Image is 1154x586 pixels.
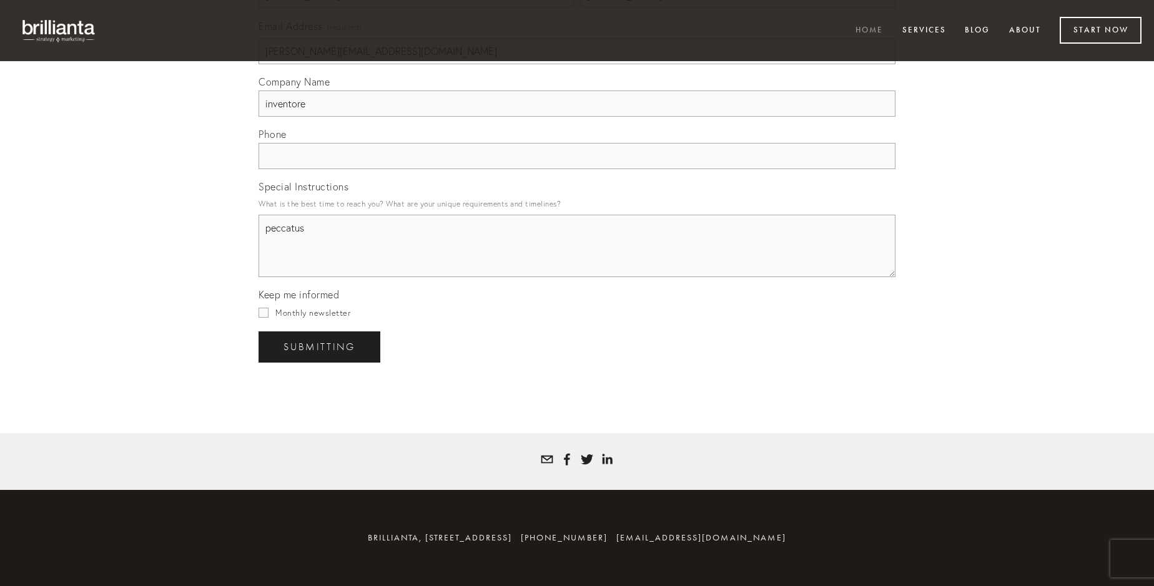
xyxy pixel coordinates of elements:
img: brillianta - research, strategy, marketing [12,12,106,49]
span: Keep me informed [259,288,339,301]
a: Tatyana White [601,453,613,466]
span: [PHONE_NUMBER] [521,532,608,543]
a: Home [847,21,891,41]
a: tatyana@brillianta.com [541,453,553,466]
a: Services [894,21,954,41]
span: Submitting [284,341,355,353]
a: Blog [957,21,998,41]
span: Company Name [259,76,330,88]
a: About [1001,21,1049,41]
textarea: peccatus [259,215,895,277]
a: Tatyana Bolotnikov White [561,453,573,466]
p: What is the best time to reach you? What are your unique requirements and timelines? [259,195,895,212]
span: Phone [259,128,287,140]
a: [EMAIL_ADDRESS][DOMAIN_NAME] [616,532,786,543]
span: Special Instructions [259,180,348,193]
span: brillianta, [STREET_ADDRESS] [368,532,512,543]
button: SubmittingSubmitting [259,331,380,363]
a: Start Now [1060,17,1142,44]
span: Monthly newsletter [275,308,350,318]
a: Tatyana White [581,453,593,466]
input: Monthly newsletter [259,308,269,318]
